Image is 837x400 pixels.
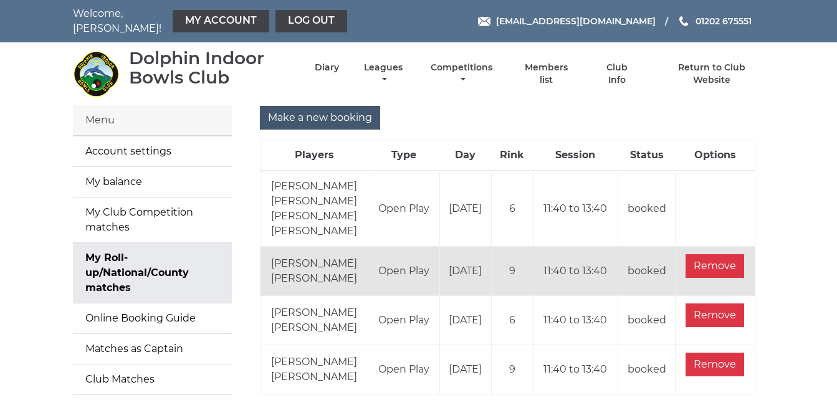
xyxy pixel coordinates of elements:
[686,254,744,278] input: Remove
[73,243,232,303] a: My Roll-up/National/County matches
[73,136,232,166] a: Account settings
[533,247,618,296] td: 11:40 to 13:40
[597,62,638,86] a: Club Info
[677,14,752,28] a: Phone us 01202 675551
[73,334,232,364] a: Matches as Captain
[439,171,491,247] td: [DATE]
[491,171,533,247] td: 6
[618,296,676,345] td: booked
[73,303,232,333] a: Online Booking Guide
[173,10,269,32] a: My Account
[618,140,676,171] th: Status
[129,49,293,87] div: Dolphin Indoor Bowls Club
[73,50,120,97] img: Dolphin Indoor Bowls Club
[517,62,575,86] a: Members list
[496,16,656,27] span: [EMAIL_ADDRESS][DOMAIN_NAME]
[686,353,744,376] input: Remove
[491,247,533,296] td: 9
[696,16,752,27] span: 01202 675551
[491,345,533,394] td: 9
[618,345,676,394] td: booked
[368,171,439,247] td: Open Play
[439,247,491,296] td: [DATE]
[73,105,232,136] div: Menu
[491,140,533,171] th: Rink
[533,345,618,394] td: 11:40 to 13:40
[260,106,380,130] input: Make a new booking
[260,345,368,394] td: [PERSON_NAME] [PERSON_NAME]
[478,17,490,26] img: Email
[439,296,491,345] td: [DATE]
[368,296,439,345] td: Open Play
[368,345,439,394] td: Open Play
[275,10,347,32] a: Log out
[618,247,676,296] td: booked
[478,14,656,28] a: Email [EMAIL_ADDRESS][DOMAIN_NAME]
[73,167,232,197] a: My balance
[439,140,491,171] th: Day
[260,296,368,345] td: [PERSON_NAME] [PERSON_NAME]
[533,296,618,345] td: 11:40 to 13:40
[428,62,496,86] a: Competitions
[315,62,339,74] a: Diary
[659,62,764,86] a: Return to Club Website
[533,140,618,171] th: Session
[361,62,406,86] a: Leagues
[439,345,491,394] td: [DATE]
[73,198,232,242] a: My Club Competition matches
[260,171,368,247] td: [PERSON_NAME] [PERSON_NAME] [PERSON_NAME] [PERSON_NAME]
[368,140,439,171] th: Type
[618,171,676,247] td: booked
[676,140,755,171] th: Options
[260,247,368,296] td: [PERSON_NAME] [PERSON_NAME]
[73,6,350,36] nav: Welcome, [PERSON_NAME]!
[533,171,618,247] td: 11:40 to 13:40
[260,140,368,171] th: Players
[73,364,232,394] a: Club Matches
[686,303,744,327] input: Remove
[368,247,439,296] td: Open Play
[491,296,533,345] td: 6
[679,16,688,26] img: Phone us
